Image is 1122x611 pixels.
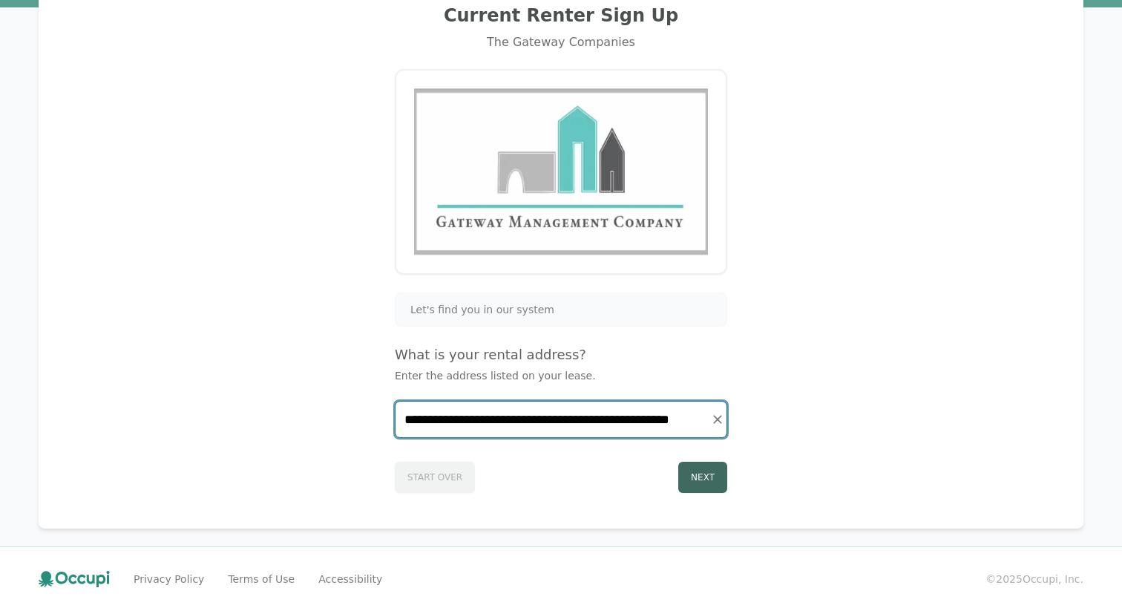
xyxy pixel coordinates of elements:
a: Privacy Policy [134,572,204,587]
h2: Current Renter Sign Up [56,4,1066,27]
div: The Gateway Companies [56,33,1066,51]
img: Gateway Management [414,88,708,255]
h4: What is your rental address? [395,344,727,365]
button: Clear [707,409,728,430]
button: Next [678,462,727,493]
a: Terms of Use [228,572,295,587]
span: Let's find you in our system [410,302,554,317]
p: Enter the address listed on your lease. [395,368,727,383]
small: © 2025 Occupi, Inc. [985,572,1083,587]
a: Accessibility [318,572,382,587]
input: Start typing... [396,402,726,437]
